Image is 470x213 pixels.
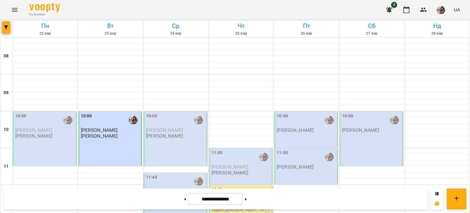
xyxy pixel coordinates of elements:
[144,31,207,36] h6: 24 вер
[129,115,138,124] img: Гаврилова Інна Іванівна
[146,113,157,120] label: 10:00
[277,113,288,120] label: 10:00
[81,113,92,120] label: 10:00
[15,113,27,120] label: 10:00
[277,150,288,156] label: 11:00
[391,2,397,8] span: 8
[342,127,379,133] p: [PERSON_NAME]
[275,21,338,31] h6: Пт
[342,113,353,120] label: 10:00
[81,133,118,139] p: [PERSON_NAME]
[15,127,52,133] span: [PERSON_NAME]
[194,177,203,186] img: Гаврилова Інна Іванівна
[146,127,183,133] span: [PERSON_NAME]
[79,21,142,31] h6: Вт
[81,127,118,133] span: [PERSON_NAME]
[211,170,248,175] p: [PERSON_NAME]
[13,31,77,36] h6: 22 вер
[4,53,9,59] h6: 08
[325,152,334,161] img: Гаврилова Інна Іванівна
[4,89,9,96] h6: 09
[144,21,207,31] h6: Ср
[4,163,9,170] h6: 11
[275,31,338,36] h6: 26 вер
[4,126,9,133] h6: 10
[29,3,60,12] img: Voopty Logo
[211,150,223,156] label: 11:00
[277,127,314,133] p: [PERSON_NAME]
[259,152,268,161] img: Гаврилова Інна Іванівна
[7,2,22,17] button: Menu
[15,133,52,139] p: [PERSON_NAME]
[451,4,463,15] button: UA
[79,31,142,36] h6: 23 вер
[210,31,273,36] h6: 25 вер
[437,6,445,14] img: 8f0a5762f3e5ee796b2308d9112ead2f.jpeg
[63,115,73,124] img: Гаврилова Інна Іванівна
[390,115,399,124] img: Гаврилова Інна Іванівна
[325,115,334,124] img: Гаврилова Інна Іванівна
[340,31,404,36] h6: 27 вер
[277,164,314,169] p: [PERSON_NAME]
[211,164,248,170] span: [PERSON_NAME]
[29,13,60,17] span: For Business
[146,133,183,139] p: [PERSON_NAME]
[405,21,469,31] h6: Нд
[146,174,157,181] label: 11:45
[210,21,273,31] h6: Чт
[13,21,77,31] h6: Пн
[454,6,460,13] span: UA
[194,115,203,124] img: Гаврилова Інна Іванівна
[405,31,469,36] h6: 28 вер
[340,21,404,31] h6: Сб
